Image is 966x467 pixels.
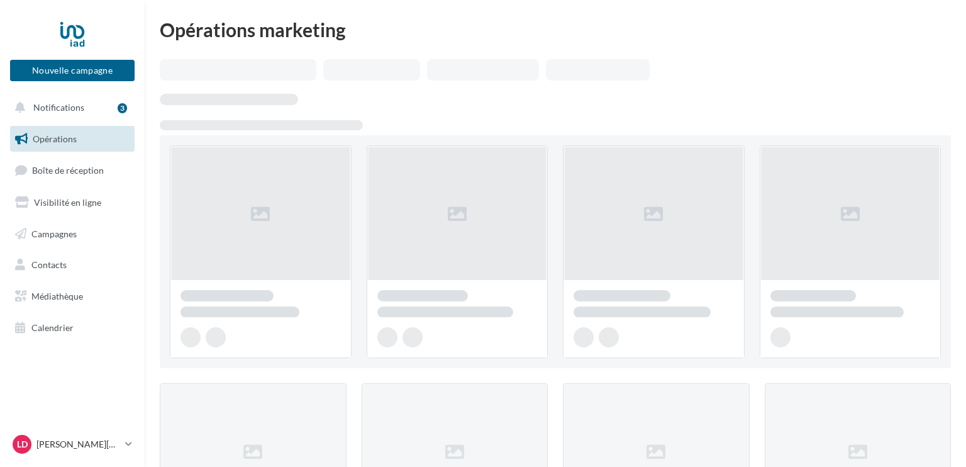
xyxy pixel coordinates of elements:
[160,20,951,39] div: Opérations marketing
[8,315,137,341] a: Calendrier
[8,157,137,184] a: Boîte de réception
[32,165,104,176] span: Boîte de réception
[31,322,74,333] span: Calendrier
[31,259,67,270] span: Contacts
[10,60,135,81] button: Nouvelle campagne
[33,133,77,144] span: Opérations
[34,197,101,208] span: Visibilité en ligne
[8,126,137,152] a: Opérations
[31,228,77,239] span: Campagnes
[8,94,132,121] button: Notifications 3
[36,438,120,451] p: [PERSON_NAME][DEMOGRAPHIC_DATA]
[8,252,137,278] a: Contacts
[17,438,28,451] span: LD
[118,103,127,113] div: 3
[8,221,137,247] a: Campagnes
[10,432,135,456] a: LD [PERSON_NAME][DEMOGRAPHIC_DATA]
[31,291,83,301] span: Médiathèque
[8,189,137,216] a: Visibilité en ligne
[33,102,84,113] span: Notifications
[8,283,137,310] a: Médiathèque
